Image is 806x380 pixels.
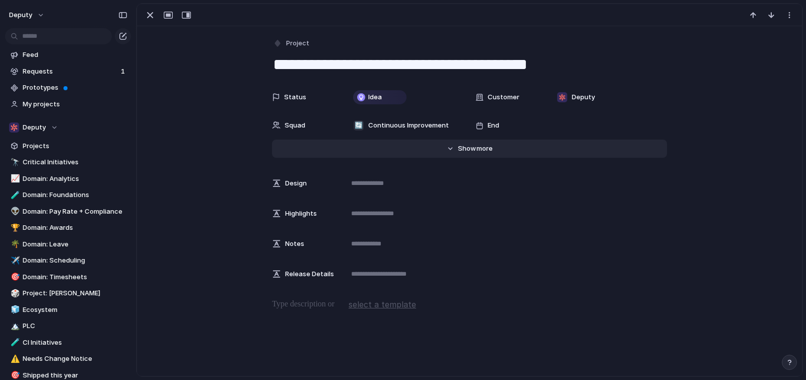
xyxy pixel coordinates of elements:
button: 👽 [9,207,19,217]
span: Notes [285,239,304,249]
div: ✈️ [11,255,18,267]
a: 🧪CI Initiatives [5,335,131,350]
span: Customer [488,92,519,102]
div: 🧊 [11,304,18,315]
a: Requests1 [5,64,131,79]
span: Status [284,92,306,102]
span: Domain: Awards [23,223,127,233]
a: 👽Domain: Pay Rate + Compliance [5,204,131,219]
span: CI Initiatives [23,338,127,348]
button: 🧪 [9,190,19,200]
button: 🏆 [9,223,19,233]
span: Project: [PERSON_NAME] [23,288,127,298]
span: Show [458,144,476,154]
a: Prototypes [5,80,131,95]
span: Release Details [285,269,334,279]
a: ⚠️Needs Change Notice [5,351,131,366]
span: Domain: Leave [23,239,127,249]
span: My projects [23,99,127,109]
span: Domain: Scheduling [23,256,127,266]
span: deputy [9,10,32,20]
span: Needs Change Notice [23,354,127,364]
button: deputy [5,7,50,23]
div: 🏆 [11,222,18,234]
span: Highlights [285,209,317,219]
div: 🔭 [11,157,18,168]
button: select a template [347,297,418,312]
span: Domain: Foundations [23,190,127,200]
span: more [477,144,493,154]
button: ⚠️ [9,354,19,364]
button: Deputy [5,120,131,135]
button: 📈 [9,174,19,184]
button: 🏔️ [9,321,19,331]
span: Deputy [572,92,595,102]
span: Feed [23,50,127,60]
button: 🎯 [9,272,19,282]
span: Domain: Timesheets [23,272,127,282]
span: Ecosystem [23,305,127,315]
div: 🎯 [11,271,18,283]
button: 🧊 [9,305,19,315]
button: 🧪 [9,338,19,348]
span: Continuous Improvement [368,120,449,131]
span: Requests [23,67,118,77]
a: 🧪Domain: Foundations [5,187,131,203]
a: 🎯Domain: Timesheets [5,270,131,285]
div: 🔄 [354,120,364,131]
div: 📈 [11,173,18,184]
div: 🎲 [11,288,18,299]
a: 📈Domain: Analytics [5,171,131,186]
span: Domain: Analytics [23,174,127,184]
div: 👽 [11,206,18,217]
span: Project [286,38,309,48]
span: Domain: Pay Rate + Compliance [23,207,127,217]
button: Showmore [272,140,667,158]
a: Projects [5,139,131,154]
button: ✈️ [9,256,19,266]
button: 🌴 [9,239,19,249]
a: 🌴Domain: Leave [5,237,131,252]
span: 1 [121,67,127,77]
span: Projects [23,141,127,151]
div: 🏔️ [11,321,18,332]
a: Feed [5,47,131,62]
a: 🏔️PLC [5,319,131,334]
button: Project [271,36,312,51]
span: PLC [23,321,127,331]
button: 🔭 [9,157,19,167]
span: select a template [349,298,416,310]
div: 🧪 [11,337,18,348]
button: 🎲 [9,288,19,298]
span: Critical Initiatives [23,157,127,167]
a: 🏆Domain: Awards [5,220,131,235]
a: My projects [5,97,131,112]
div: ⚠️ [11,353,18,365]
a: 🧊Ecosystem [5,302,131,318]
a: ✈️Domain: Scheduling [5,253,131,268]
span: Prototypes [23,83,127,93]
div: 🧪 [11,189,18,201]
a: 🔭Critical Initiatives [5,155,131,170]
span: Squad [285,120,305,131]
div: 🌴 [11,238,18,250]
span: Design [285,178,307,188]
span: Idea [368,92,382,102]
span: End [488,120,499,131]
a: 🎲Project: [PERSON_NAME] [5,286,131,301]
span: Deputy [23,122,46,133]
